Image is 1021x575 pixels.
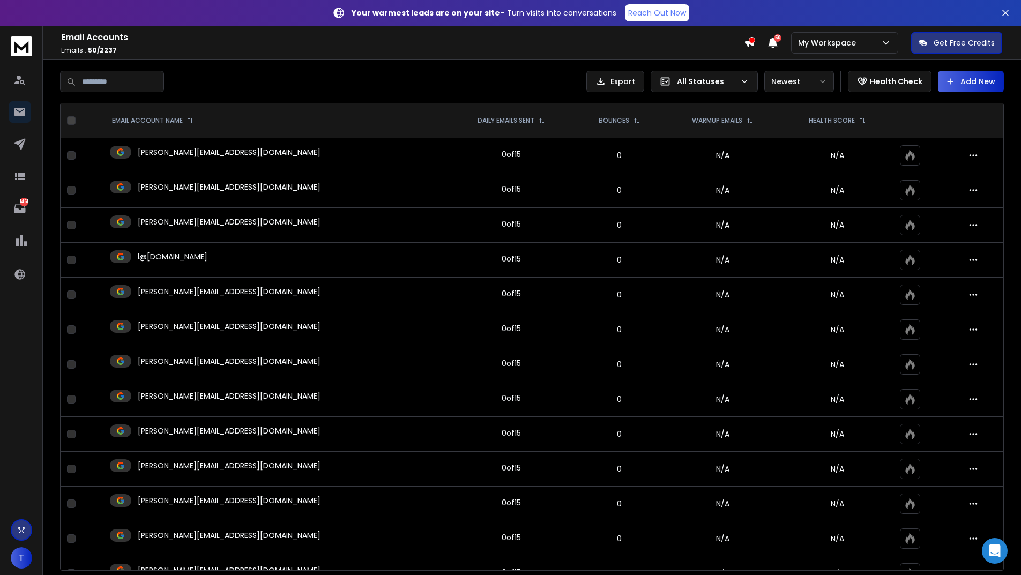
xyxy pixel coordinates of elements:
[138,321,321,332] p: [PERSON_NAME][EMAIL_ADDRESS][DOMAIN_NAME]
[502,462,521,473] div: 0 of 15
[502,184,521,195] div: 0 of 15
[502,428,521,438] div: 0 of 15
[911,32,1002,54] button: Get Free Credits
[582,255,657,265] p: 0
[664,382,781,417] td: N/A
[628,8,686,18] p: Reach Out Now
[788,220,886,230] p: N/A
[664,312,781,347] td: N/A
[582,150,657,161] p: 0
[502,358,521,369] div: 0 of 15
[352,8,616,18] p: – Turn visits into conversations
[582,220,657,230] p: 0
[9,198,31,219] a: 1461
[502,532,521,543] div: 0 of 15
[502,393,521,404] div: 0 of 15
[582,394,657,405] p: 0
[88,46,117,55] span: 50 / 2237
[677,76,736,87] p: All Statuses
[502,288,521,299] div: 0 of 15
[582,533,657,544] p: 0
[788,359,886,370] p: N/A
[788,464,886,474] p: N/A
[788,429,886,439] p: N/A
[138,286,321,297] p: [PERSON_NAME][EMAIL_ADDRESS][DOMAIN_NAME]
[582,359,657,370] p: 0
[138,530,321,541] p: [PERSON_NAME][EMAIL_ADDRESS][DOMAIN_NAME]
[664,208,781,243] td: N/A
[61,46,744,55] p: Emails :
[798,38,860,48] p: My Workspace
[625,4,689,21] a: Reach Out Now
[138,182,321,192] p: [PERSON_NAME][EMAIL_ADDRESS][DOMAIN_NAME]
[848,71,931,92] button: Health Check
[502,149,521,160] div: 0 of 15
[664,452,781,487] td: N/A
[11,36,32,56] img: logo
[664,243,781,278] td: N/A
[664,347,781,382] td: N/A
[11,547,32,569] button: T
[764,71,834,92] button: Newest
[788,255,886,265] p: N/A
[934,38,995,48] p: Get Free Credits
[938,71,1004,92] button: Add New
[788,533,886,544] p: N/A
[582,289,657,300] p: 0
[502,219,521,229] div: 0 of 15
[664,521,781,556] td: N/A
[870,76,922,87] p: Health Check
[582,324,657,335] p: 0
[582,464,657,474] p: 0
[982,538,1008,564] div: Open Intercom Messenger
[809,116,855,125] p: HEALTH SCORE
[664,417,781,452] td: N/A
[478,116,534,125] p: DAILY EMAILS SENT
[138,460,321,471] p: [PERSON_NAME][EMAIL_ADDRESS][DOMAIN_NAME]
[692,116,742,125] p: WARMUP EMAILS
[599,116,629,125] p: BOUNCES
[664,487,781,521] td: N/A
[20,198,28,206] p: 1461
[502,253,521,264] div: 0 of 15
[664,173,781,208] td: N/A
[582,498,657,509] p: 0
[138,216,321,227] p: [PERSON_NAME][EMAIL_ADDRESS][DOMAIN_NAME]
[502,323,521,334] div: 0 of 15
[582,429,657,439] p: 0
[774,34,781,42] span: 50
[502,497,521,508] div: 0 of 15
[586,71,644,92] button: Export
[138,356,321,367] p: [PERSON_NAME][EMAIL_ADDRESS][DOMAIN_NAME]
[788,498,886,509] p: N/A
[112,116,193,125] div: EMAIL ACCOUNT NAME
[352,8,500,18] strong: Your warmest leads are on your site
[61,31,744,44] h1: Email Accounts
[664,138,781,173] td: N/A
[138,391,321,401] p: [PERSON_NAME][EMAIL_ADDRESS][DOMAIN_NAME]
[788,185,886,196] p: N/A
[788,289,886,300] p: N/A
[138,147,321,158] p: [PERSON_NAME][EMAIL_ADDRESS][DOMAIN_NAME]
[138,495,321,506] p: [PERSON_NAME][EMAIL_ADDRESS][DOMAIN_NAME]
[788,394,886,405] p: N/A
[788,150,886,161] p: N/A
[788,324,886,335] p: N/A
[664,278,781,312] td: N/A
[138,251,207,262] p: l@[DOMAIN_NAME]
[138,425,321,436] p: [PERSON_NAME][EMAIL_ADDRESS][DOMAIN_NAME]
[582,185,657,196] p: 0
